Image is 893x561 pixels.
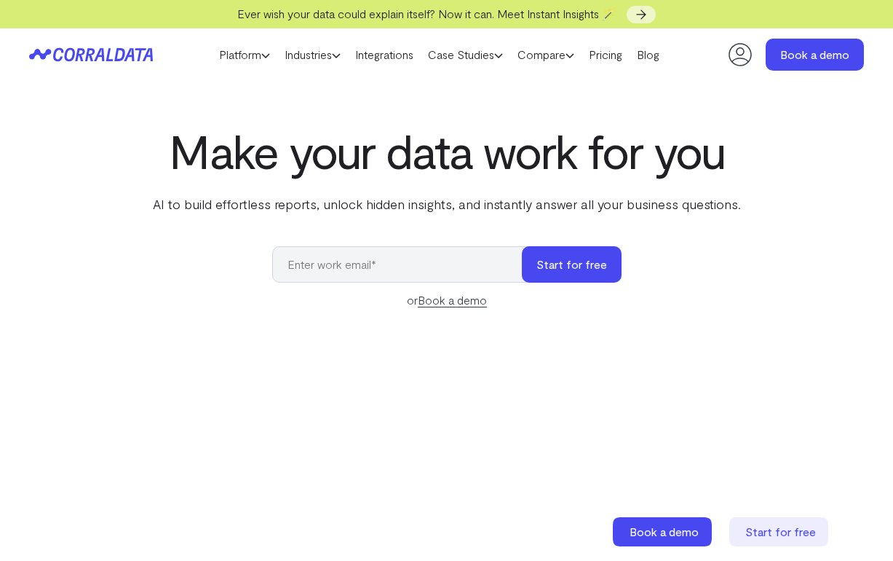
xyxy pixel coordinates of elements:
a: Start for free [729,517,831,546]
button: Start for free [522,246,622,283]
a: Book a demo [766,39,864,71]
span: Ever wish your data could explain itself? Now it can. Meet Instant Insights 🪄 [237,7,616,20]
a: Case Studies [421,44,510,66]
input: Enter work email* [272,246,536,283]
span: Book a demo [630,525,699,538]
div: or [272,291,622,309]
span: Start for free [745,525,816,538]
h1: Make your data work for you [150,125,744,177]
p: AI to build effortless reports, unlock hidden insights, and instantly answer all your business qu... [150,195,744,213]
a: Pricing [582,44,630,66]
a: Book a demo [418,293,487,307]
a: Compare [510,44,582,66]
a: Industries [277,44,348,66]
a: Book a demo [613,517,715,546]
a: Platform [212,44,277,66]
a: Integrations [348,44,421,66]
a: Blog [630,44,667,66]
